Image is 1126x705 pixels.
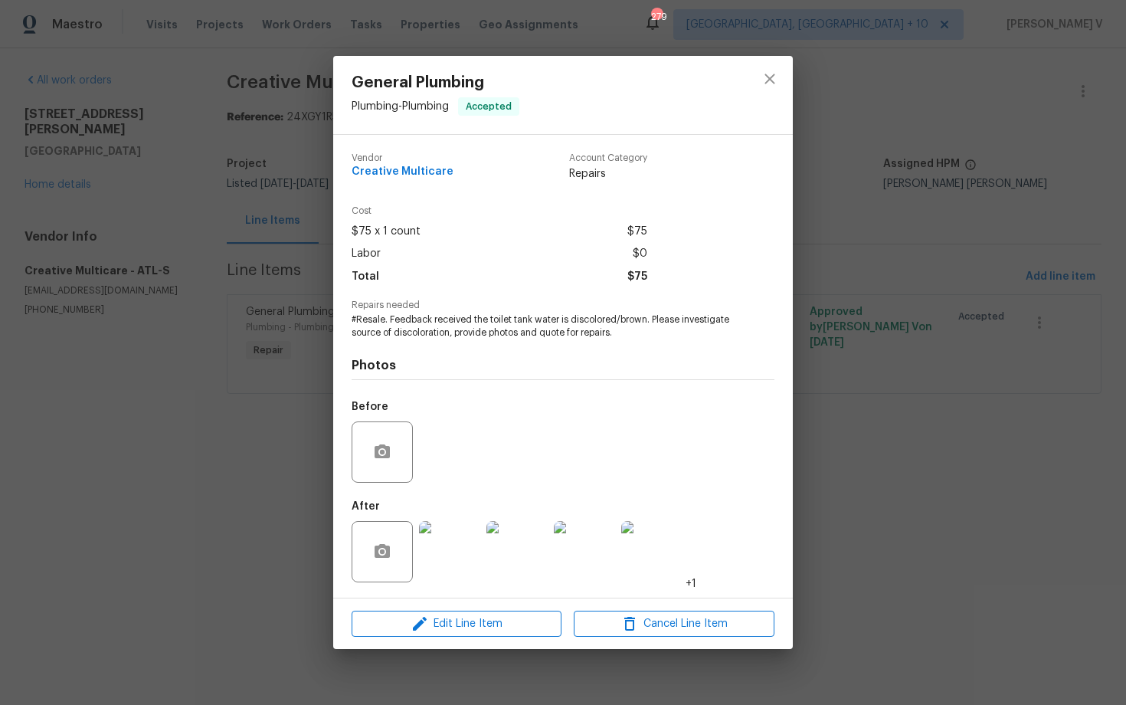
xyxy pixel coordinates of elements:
button: Edit Line Item [352,611,561,638]
span: Edit Line Item [356,615,557,634]
span: Plumbing - Plumbing [352,101,449,112]
span: +1 [686,576,696,592]
span: Cost [352,206,647,216]
span: Repairs needed [352,300,774,310]
span: Account Category [569,153,647,163]
span: Accepted [460,99,518,114]
span: $75 [627,221,647,243]
span: $75 [627,266,647,288]
span: $75 x 1 count [352,221,421,243]
div: 279 [651,9,662,25]
button: Cancel Line Item [574,611,774,638]
span: Labor [352,243,381,265]
span: #Resale. Feedback received the toilet tank water is discolored/brown. Please investigate source o... [352,313,732,339]
span: Vendor [352,153,453,163]
span: Creative Multicare [352,166,453,178]
h5: Before [352,402,388,412]
span: Cancel Line Item [578,615,770,634]
span: Repairs [569,166,647,182]
h4: Photos [352,358,774,373]
h5: After [352,501,380,512]
span: Total [352,266,379,288]
button: close [751,61,788,97]
span: General Plumbing [352,74,519,91]
span: $0 [633,243,647,265]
